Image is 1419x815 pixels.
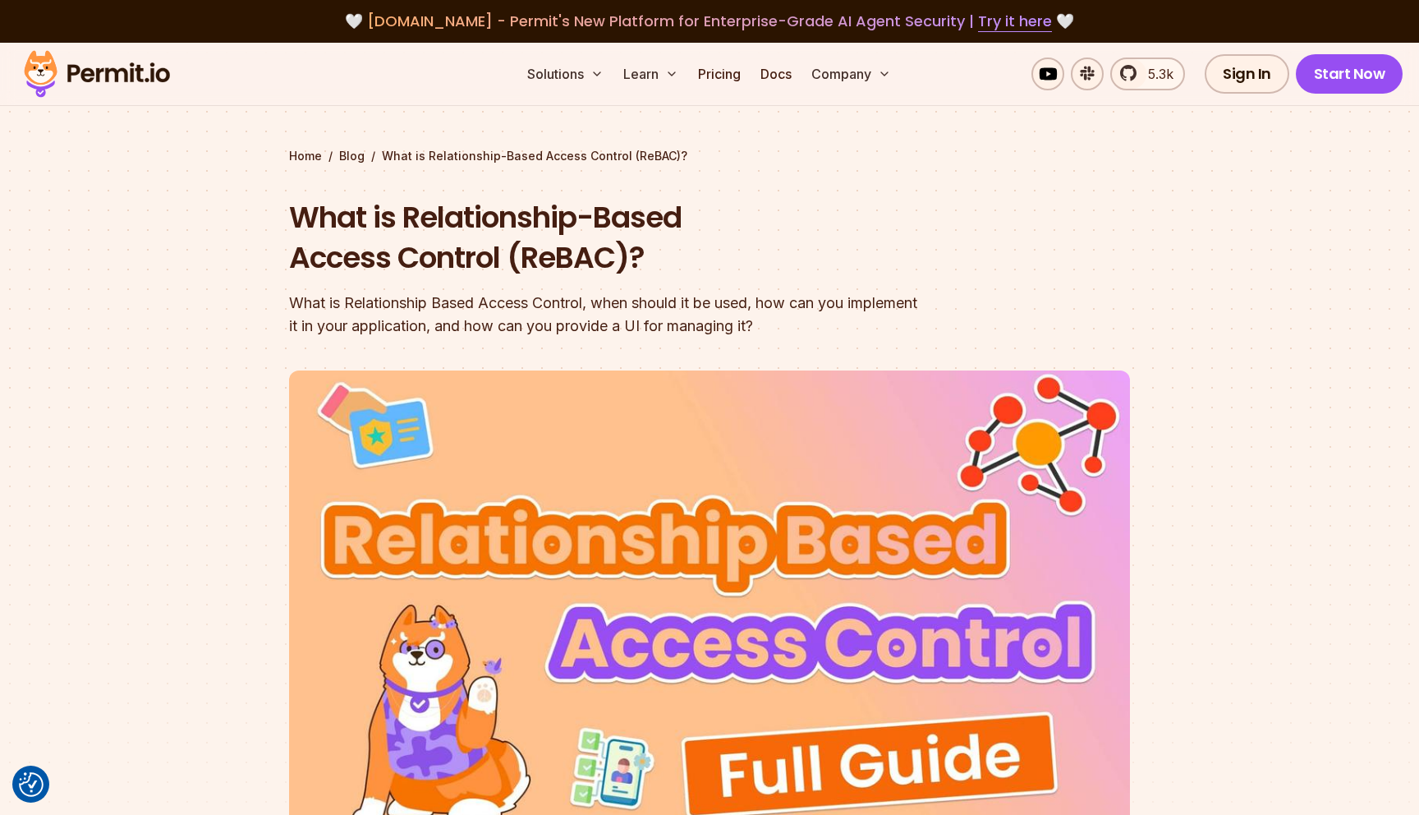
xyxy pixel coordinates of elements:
[289,292,920,338] div: What is Relationship Based Access Control, when should it be used, how can you implement it in yo...
[289,148,322,164] a: Home
[521,58,610,90] button: Solutions
[39,10,1380,33] div: 🤍 🤍
[1205,54,1289,94] a: Sign In
[754,58,798,90] a: Docs
[16,46,177,102] img: Permit logo
[1138,64,1173,84] span: 5.3k
[978,11,1052,32] a: Try it here
[1296,54,1403,94] a: Start Now
[289,148,1130,164] div: / /
[19,772,44,797] img: Revisit consent button
[617,58,685,90] button: Learn
[1110,58,1185,90] a: 5.3k
[339,148,365,164] a: Blog
[19,772,44,797] button: Consent Preferences
[289,197,920,279] h1: What is Relationship-Based Access Control (ReBAC)?
[367,11,1052,31] span: [DOMAIN_NAME] - Permit's New Platform for Enterprise-Grade AI Agent Security |
[805,58,898,90] button: Company
[691,58,747,90] a: Pricing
